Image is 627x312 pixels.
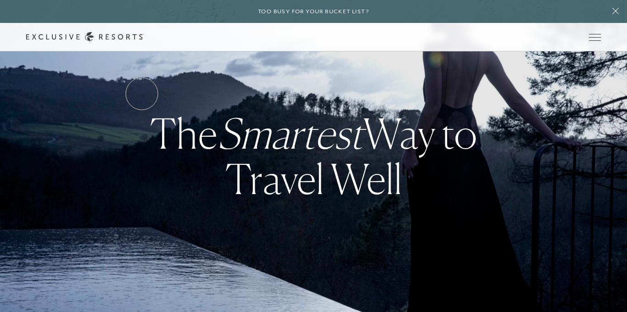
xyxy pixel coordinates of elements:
[218,108,363,158] em: Smartest
[589,34,601,40] button: Open navigation
[218,108,477,204] strong: Way to Travel Well
[125,111,502,201] h3: The
[258,7,369,16] h6: Too busy for your bucket list?
[618,303,627,312] iframe: Qualified Messenger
